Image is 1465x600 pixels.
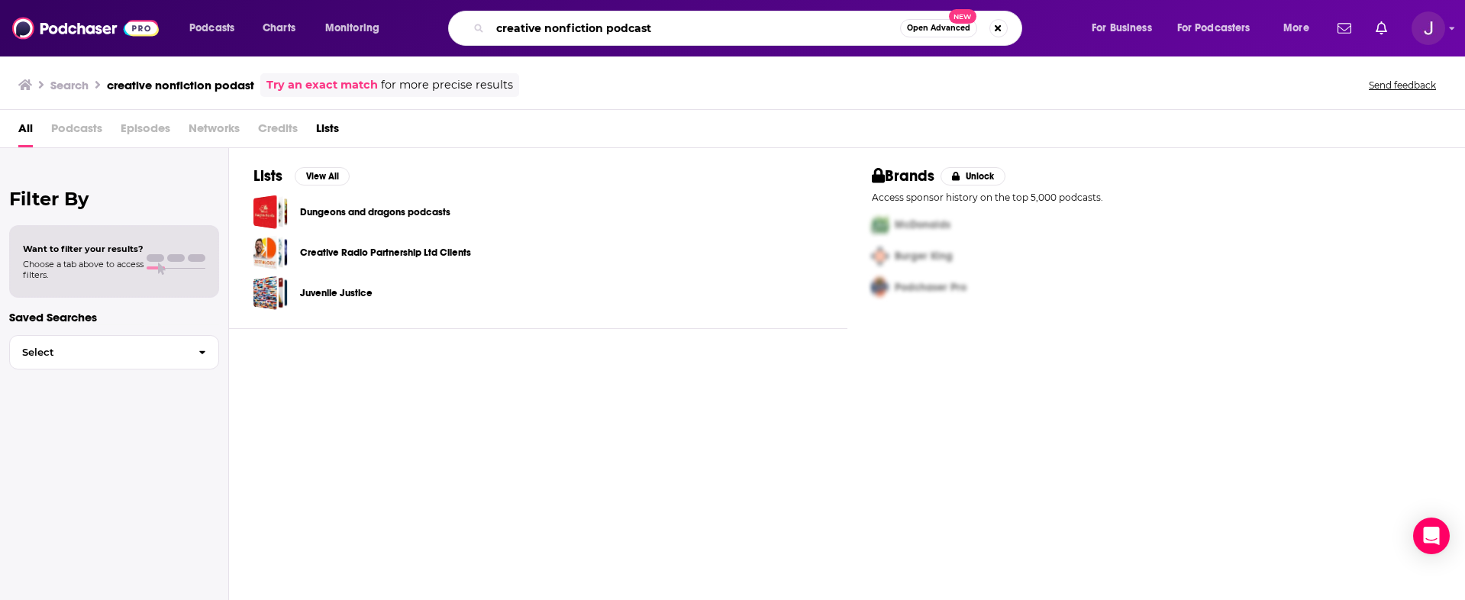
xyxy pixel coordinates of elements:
img: Third Pro Logo [866,272,895,303]
a: Creative Radio Partnership Ltd Clients [300,244,471,261]
button: Open AdvancedNew [900,19,977,37]
button: open menu [1081,16,1171,40]
img: First Pro Logo [866,209,895,240]
a: ListsView All [253,166,350,185]
div: Open Intercom Messenger [1413,518,1450,554]
span: Episodes [121,116,170,147]
span: Monitoring [325,18,379,39]
span: for more precise results [381,76,513,94]
button: open menu [315,16,399,40]
h2: Lists [253,166,282,185]
p: Access sponsor history on the top 5,000 podcasts. [872,192,1441,203]
a: Dungeons and dragons podcasts [300,204,450,221]
img: Second Pro Logo [866,240,895,272]
button: Send feedback [1364,79,1441,92]
a: Show notifications dropdown [1331,15,1357,41]
img: Podchaser - Follow, Share and Rate Podcasts [12,14,159,43]
span: Podchaser Pro [895,281,966,294]
span: More [1283,18,1309,39]
span: Charts [263,18,295,39]
button: Unlock [941,167,1005,185]
button: Show profile menu [1412,11,1445,45]
button: open menu [1167,16,1273,40]
span: For Podcasters [1177,18,1250,39]
span: McDonalds [895,218,950,231]
button: open menu [179,16,254,40]
a: Lists [316,116,339,147]
span: Burger King [895,250,953,263]
a: Dungeons and dragons podcasts [253,195,288,229]
a: Juvenile Justice [300,285,373,302]
span: Choose a tab above to access filters. [23,259,144,280]
a: Creative Radio Partnership Ltd Clients [253,235,288,269]
a: All [18,116,33,147]
img: User Profile [1412,11,1445,45]
p: Saved Searches [9,310,219,324]
a: Try an exact match [266,76,378,94]
a: Show notifications dropdown [1370,15,1393,41]
span: Podcasts [51,116,102,147]
h3: creative nonfiction podast [107,78,254,92]
button: Select [9,335,219,369]
h3: Search [50,78,89,92]
span: Logged in as josephpapapr [1412,11,1445,45]
span: Want to filter your results? [23,244,144,254]
button: open menu [1273,16,1328,40]
span: Networks [189,116,240,147]
span: Open Advanced [907,24,970,32]
input: Search podcasts, credits, & more... [490,16,900,40]
span: Credits [258,116,298,147]
button: View All [295,167,350,185]
span: For Business [1092,18,1152,39]
span: Podcasts [189,18,234,39]
a: Juvenile Justice [253,276,288,310]
h2: Filter By [9,188,219,210]
h2: Brands [872,166,935,185]
span: New [949,9,976,24]
span: Select [10,347,186,357]
div: Search podcasts, credits, & more... [463,11,1037,46]
a: Charts [253,16,305,40]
